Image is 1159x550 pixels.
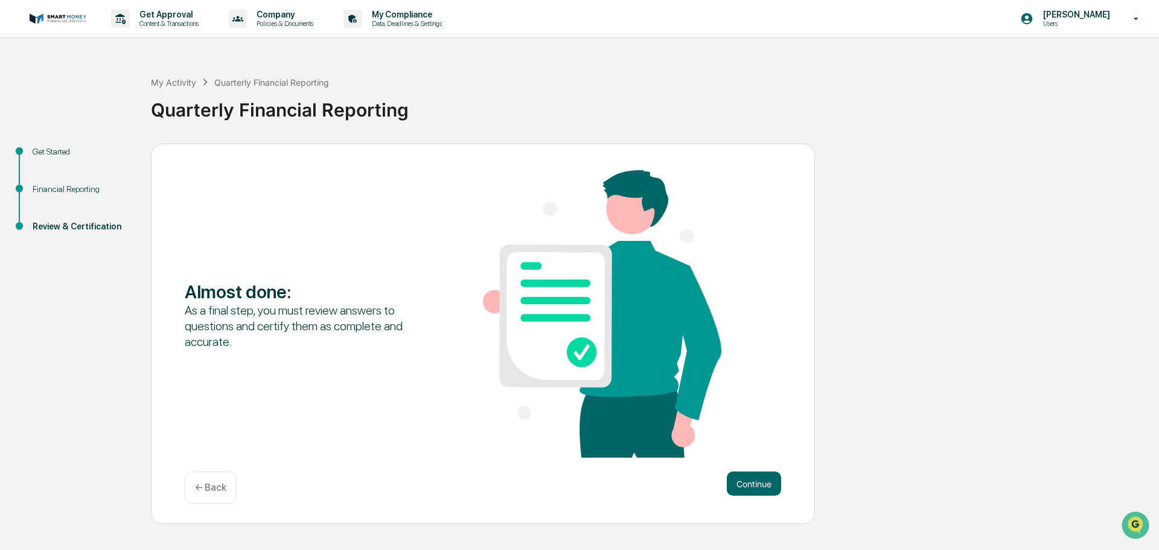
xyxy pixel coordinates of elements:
button: Start new chat [205,96,220,110]
span: Preclearance [24,152,78,164]
p: ← Back [195,482,226,493]
div: Start new chat [41,92,198,104]
div: Review & Certification [33,220,132,233]
iframe: Open customer support [1120,510,1153,543]
img: 1746055101610-c473b297-6a78-478c-a979-82029cc54cd1 [12,92,34,114]
div: Quarterly Financial Reporting [151,89,1153,121]
p: How can we help? [12,25,220,45]
div: 🖐️ [12,153,22,163]
span: Data Lookup [24,175,76,187]
div: 🔎 [12,176,22,186]
a: 🖐️Preclearance [7,147,83,169]
div: 🗄️ [88,153,97,163]
div: We're available if you need us! [41,104,153,114]
span: Pylon [120,205,146,214]
div: Financial Reporting [33,183,132,196]
p: Company [247,10,319,19]
div: My Activity [151,77,196,88]
p: Data, Deadlines & Settings [362,19,448,28]
p: Policies & Documents [247,19,319,28]
a: Powered byPylon [85,204,146,214]
span: Attestations [100,152,150,164]
p: Content & Transactions [130,19,205,28]
img: logo [29,13,87,24]
a: 🗄️Attestations [83,147,155,169]
a: 🔎Data Lookup [7,170,81,192]
img: Almost done [483,170,721,458]
p: [PERSON_NAME] [1033,10,1116,19]
p: Get Approval [130,10,205,19]
button: Continue [727,472,781,496]
p: My Compliance [362,10,448,19]
div: Get Started [33,145,132,158]
div: Quarterly Financial Reporting [214,77,329,88]
p: Users [1033,19,1116,28]
div: As a final step, you must review answers to questions and certify them as complete and accurate. [185,302,423,350]
div: Almost done : [185,281,423,302]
